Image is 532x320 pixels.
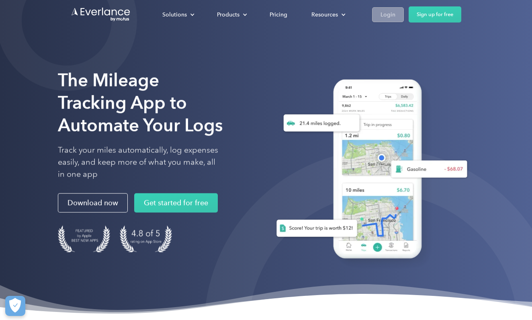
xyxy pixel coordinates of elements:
div: Products [217,10,239,20]
a: Login [372,7,404,22]
div: Solutions [162,10,187,20]
img: 4.9 out of 5 stars on the app store [120,226,172,252]
div: Products [209,8,254,22]
div: Login [381,10,395,20]
img: Badge for Featured by Apple Best New Apps [58,226,110,252]
img: Everlance, mileage tracker app, expense tracking app [264,71,474,271]
div: Resources [303,8,352,22]
a: Get started for free [134,193,218,213]
button: Cookies Settings [5,296,25,316]
strong: The Mileage Tracking App to Automate Your Logs [58,70,223,136]
div: Pricing [270,10,287,20]
a: Sign up for free [409,6,461,23]
a: Download now [58,193,128,213]
a: Go to homepage [71,7,131,22]
div: Solutions [154,8,201,22]
div: Resources [311,10,338,20]
p: Track your miles automatically, log expenses easily, and keep more of what you make, all in one app [58,144,219,181]
a: Pricing [262,8,295,22]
